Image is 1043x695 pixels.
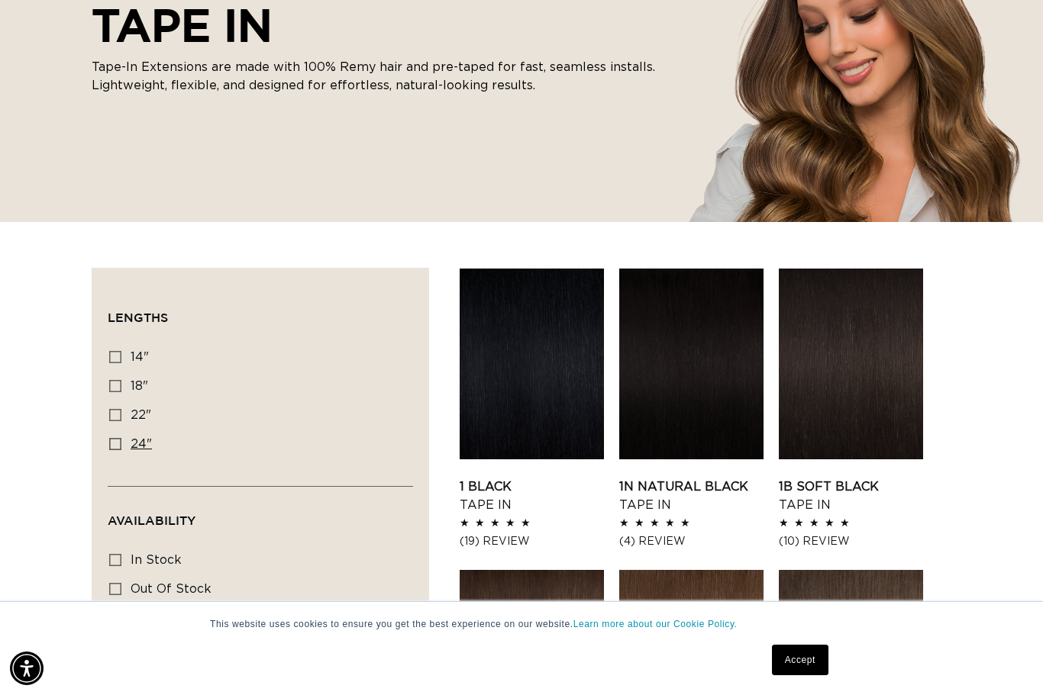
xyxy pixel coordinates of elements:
[108,487,413,542] summary: Availability (0 selected)
[967,622,1043,695] iframe: Chat Widget
[92,58,672,95] p: Tape-In Extensions are made with 100% Remy hair and pre-taped for fast, seamless installs. Lightw...
[131,409,151,421] span: 22"
[779,478,923,514] a: 1B Soft Black Tape In
[131,351,149,363] span: 14"
[131,554,182,566] span: In stock
[131,438,152,450] span: 24"
[10,652,44,685] div: Accessibility Menu
[619,478,764,514] a: 1N Natural Black Tape In
[210,617,833,631] p: This website uses cookies to ensure you get the best experience on our website.
[772,645,828,675] a: Accept
[131,583,212,595] span: Out of stock
[108,310,168,324] span: Lengths
[108,513,195,527] span: Availability
[573,619,738,629] a: Learn more about our Cookie Policy.
[108,284,413,339] summary: Lengths (0 selected)
[131,380,148,392] span: 18"
[460,478,604,514] a: 1 Black Tape In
